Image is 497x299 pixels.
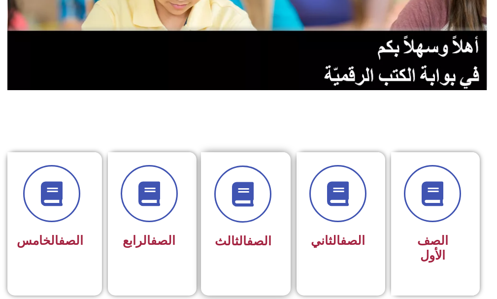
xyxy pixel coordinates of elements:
a: الصف [151,233,175,248]
a: الصف [340,233,365,248]
span: الصف الأول [417,233,448,263]
span: الخامس [17,233,83,248]
span: الثاني [311,233,365,248]
span: الثالث [215,234,271,248]
a: الصف [59,233,83,248]
a: الصف [247,234,271,248]
span: الرابع [123,233,175,248]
